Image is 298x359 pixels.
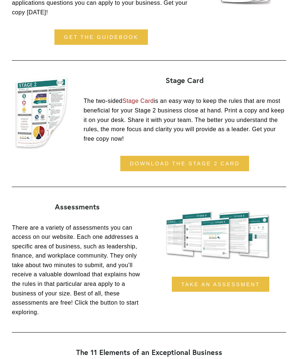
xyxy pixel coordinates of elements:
[123,98,154,104] a: Stage Card
[55,202,100,212] strong: Assessments
[155,202,286,264] a: examples of assessment reports
[54,29,148,45] a: get the guidebook
[76,347,222,357] strong: The 11 Elements of an Exceptional Business
[120,156,249,171] a: download the stage 2 card
[84,96,286,143] p: The two-sided is an easy way to keep the rules that are most beneficial for your Stage 2 business...
[12,223,143,317] p: There are a variety of assessments you can access on our website. Each one addresses a specific a...
[166,75,204,85] strong: Stage Card
[172,277,269,292] a: Take an assessment
[12,76,71,149] a: Stage 2 Card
